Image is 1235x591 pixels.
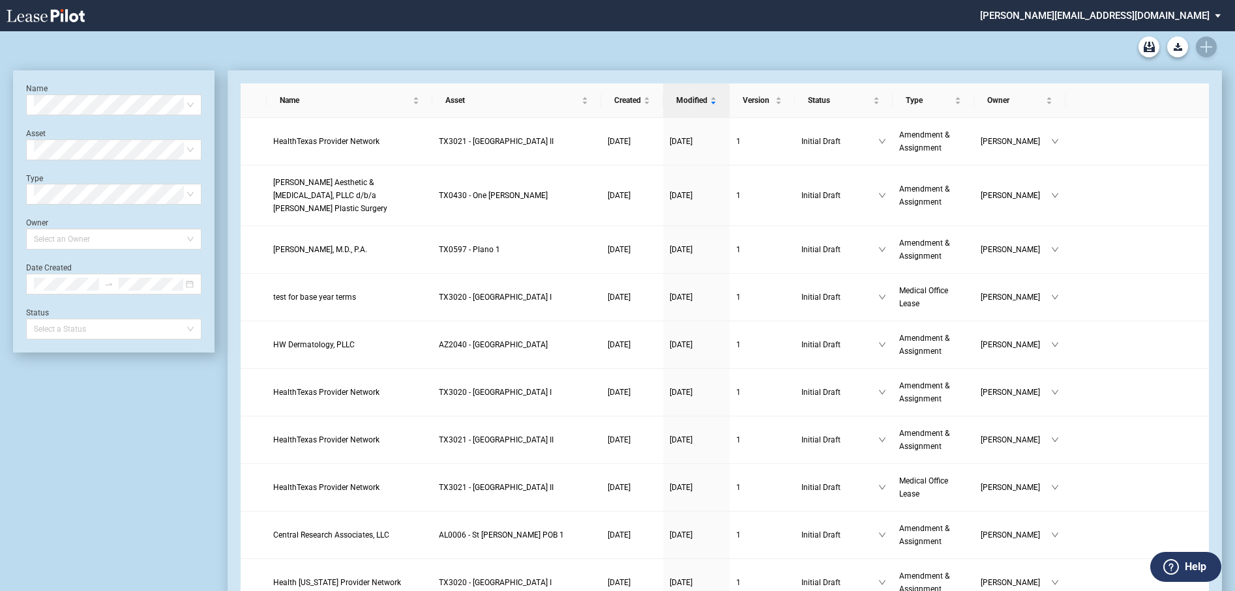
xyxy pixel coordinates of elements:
[26,174,43,183] label: Type
[906,94,952,107] span: Type
[439,293,552,302] span: TX3020 - Centennial Medical Pavilion I
[676,94,707,107] span: Modified
[801,576,878,589] span: Initial Draft
[273,291,426,304] a: test for base year terms
[736,578,741,587] span: 1
[670,578,692,587] span: [DATE]
[736,137,741,146] span: 1
[670,340,692,349] span: [DATE]
[987,94,1043,107] span: Owner
[439,245,500,254] span: TX0597 - Plano 1
[736,433,788,446] a: 1
[1051,436,1059,444] span: down
[267,83,432,118] th: Name
[1163,36,1192,57] md-menu: Download Blank Form List
[899,429,949,451] span: Amendment & Assignment
[614,94,641,107] span: Created
[670,135,723,148] a: [DATE]
[899,237,968,263] a: Amendment & Assignment
[608,388,631,397] span: [DATE]
[981,291,1051,304] span: [PERSON_NAME]
[439,291,595,304] a: TX3020 - [GEOGRAPHIC_DATA] I
[878,483,886,491] span: down
[893,83,974,118] th: Type
[608,189,657,202] a: [DATE]
[273,576,426,589] a: Health [US_STATE] Provider Network
[273,433,426,446] a: HealthTexas Provider Network
[801,291,878,304] span: Initial Draft
[439,135,595,148] a: TX3021 - [GEOGRAPHIC_DATA] II
[878,192,886,199] span: down
[601,83,663,118] th: Created
[1051,293,1059,301] span: down
[795,83,893,118] th: Status
[736,243,788,256] a: 1
[439,576,595,589] a: TX3020 - [GEOGRAPHIC_DATA] I
[808,94,870,107] span: Status
[608,578,631,587] span: [DATE]
[273,481,426,494] a: HealthTexas Provider Network
[439,528,595,541] a: AL0006 - St [PERSON_NAME] POB 1
[801,433,878,446] span: Initial Draft
[899,286,948,308] span: Medical Office Lease
[1138,36,1159,57] a: Archive
[670,293,692,302] span: [DATE]
[1051,579,1059,586] span: down
[670,291,723,304] a: [DATE]
[273,386,426,399] a: HealthTexas Provider Network
[670,528,723,541] a: [DATE]
[878,579,886,586] span: down
[439,433,595,446] a: TX3021 - [GEOGRAPHIC_DATA] II
[736,293,741,302] span: 1
[26,263,72,272] label: Date Created
[981,528,1051,541] span: [PERSON_NAME]
[878,246,886,253] span: down
[104,280,113,289] span: swap-right
[736,338,788,351] a: 1
[899,334,949,356] span: Amendment & Assignment
[981,433,1051,446] span: [PERSON_NAME]
[736,576,788,589] a: 1
[608,481,657,494] a: [DATE]
[273,435,379,444] span: HealthTexas Provider Network
[736,191,741,200] span: 1
[736,245,741,254] span: 1
[670,483,692,492] span: [DATE]
[736,435,741,444] span: 1
[899,522,968,548] a: Amendment & Assignment
[273,178,387,213] span: Linville Aesthetic & Reconstructive Surgery, PLLC d/b/a Linville Plastic Surgery
[273,137,379,146] span: HealthTexas Provider Network
[1150,552,1221,582] button: Help
[273,483,379,492] span: HealthTexas Provider Network
[899,476,948,498] span: Medical Office Lease
[608,340,631,349] span: [DATE]
[801,135,878,148] span: Initial Draft
[736,528,788,541] a: 1
[801,338,878,351] span: Initial Draft
[608,291,657,304] a: [DATE]
[1051,246,1059,253] span: down
[899,284,968,310] a: Medical Office Lease
[1051,137,1059,145] span: down
[670,189,723,202] a: [DATE]
[878,436,886,444] span: down
[26,129,46,138] label: Asset
[670,481,723,494] a: [DATE]
[981,135,1051,148] span: [PERSON_NAME]
[1167,36,1188,57] button: Download Blank Form
[26,84,48,93] label: Name
[273,388,379,397] span: HealthTexas Provider Network
[439,137,554,146] span: TX3021 - Centennial Medical Pavilion II
[899,128,968,154] a: Amendment & Assignment
[670,386,723,399] a: [DATE]
[878,341,886,349] span: down
[608,576,657,589] a: [DATE]
[899,379,968,405] a: Amendment & Assignment
[899,130,949,152] span: Amendment & Assignment
[439,481,595,494] a: TX3021 - [GEOGRAPHIC_DATA] II
[1051,531,1059,539] span: down
[439,386,595,399] a: TX3020 - [GEOGRAPHIC_DATA] I
[736,483,741,492] span: 1
[608,293,631,302] span: [DATE]
[439,578,552,587] span: TX3020 - Centennial Medical Pavilion I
